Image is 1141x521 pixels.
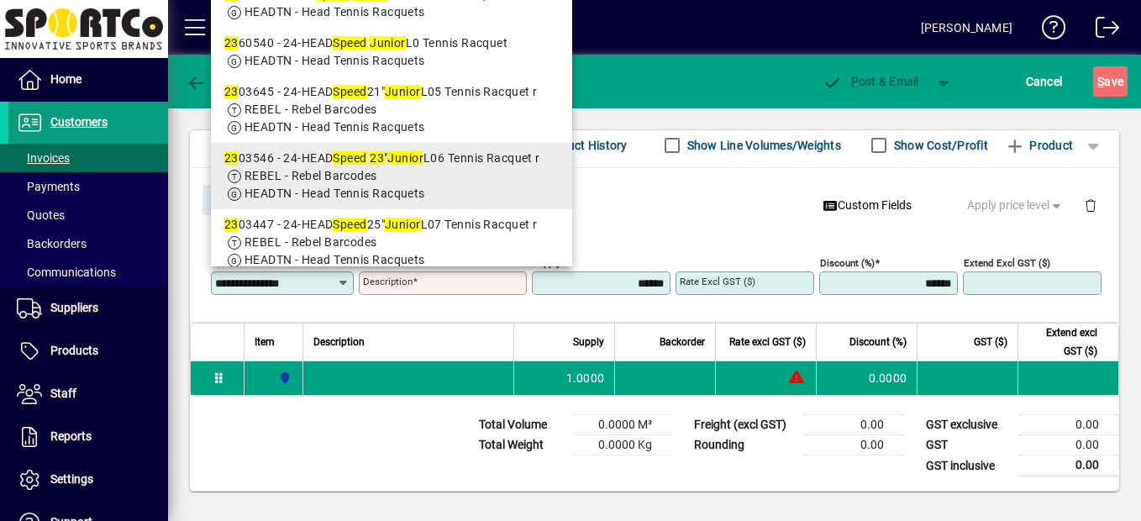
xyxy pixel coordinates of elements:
[17,180,80,193] span: Payments
[918,415,1018,435] td: GST exclusive
[573,333,604,351] span: Supply
[274,369,293,387] span: Sportco Ltd Warehouse
[660,333,705,351] span: Backorder
[1070,197,1111,213] app-page-header-button: Delete
[50,429,92,443] span: Reports
[1022,66,1067,97] button: Cancel
[244,5,425,18] span: HEADTN - Head Tennis Racquets
[964,257,1050,269] mat-label: Extend excl GST ($)
[211,28,572,76] mat-option: 2360540 - 24-HEAD Speed Junior L0 Tennis Racquet
[684,137,841,154] label: Show Line Volumes/Weights
[181,66,246,97] button: Back
[224,83,559,101] div: 03645 - 24-HEAD 21" L05 Tennis Racquet r
[190,168,1119,229] div: Product
[333,85,366,98] em: Speed
[1083,3,1120,58] a: Logout
[1097,75,1104,88] span: S
[8,459,168,501] a: Settings
[823,197,912,214] span: Custom Fields
[571,415,672,435] td: 0.0000 M³
[50,344,98,357] span: Products
[8,287,168,329] a: Suppliers
[851,75,859,88] span: P
[211,143,572,209] mat-option: 2303546 - 24-HEAD Speed 23" Junior L06 Tennis Racquet r
[680,276,755,287] mat-label: Rate excl GST ($)
[255,333,275,351] span: Item
[803,415,904,435] td: 0.00
[370,36,406,50] em: Junior
[1028,324,1097,360] span: Extend excl GST ($)
[168,66,260,97] app-page-header-button: Back
[921,14,1012,41] div: [PERSON_NAME]
[816,361,917,395] td: 0.0000
[50,72,81,86] span: Home
[729,333,806,351] span: Rate excl GST ($)
[1029,3,1066,58] a: Knowledge Base
[8,59,168,101] a: Home
[198,192,264,207] app-page-header-button: Close
[8,144,168,172] a: Invoices
[244,187,425,200] span: HEADTN - Head Tennis Racquets
[1018,415,1119,435] td: 0.00
[1026,68,1063,95] span: Cancel
[244,253,425,266] span: HEADTN - Head Tennis Racquets
[1018,435,1119,455] td: 0.00
[186,75,242,88] span: Back
[313,333,365,351] span: Description
[8,258,168,287] a: Communications
[918,455,1018,476] td: GST inclusive
[17,237,87,250] span: Backorders
[224,36,239,50] em: 23
[17,151,70,165] span: Invoices
[566,370,605,387] span: 1.0000
[918,435,1018,455] td: GST
[244,103,377,116] span: REBEL - Rebel Barcodes
[813,66,928,97] button: Post & Email
[370,151,384,165] em: 23
[967,197,1065,214] span: Apply price level
[974,333,1007,351] span: GST ($)
[211,76,572,143] mat-option: 2303645 - 24-HEAD Speed 21" Junior L05 Tennis Racquet r
[686,435,803,455] td: Rounding
[471,415,571,435] td: Total Volume
[17,208,65,222] span: Quotes
[244,120,425,134] span: HEADTN - Head Tennis Racquets
[224,151,239,165] em: 23
[50,115,108,129] span: Customers
[535,130,634,161] button: Product History
[50,387,76,400] span: Staff
[8,229,168,258] a: Backorders
[1070,185,1111,225] button: Delete
[8,373,168,415] a: Staff
[8,201,168,229] a: Quotes
[1097,68,1123,95] span: ave
[686,415,803,435] td: Freight (excl GST)
[244,169,377,182] span: REBEL - Rebel Barcodes
[244,235,377,249] span: REBEL - Rebel Barcodes
[1093,66,1128,97] button: Save
[960,191,1071,221] button: Apply price level
[8,416,168,458] a: Reports
[822,75,919,88] span: ost & Email
[224,85,239,98] em: 23
[1018,455,1119,476] td: 0.00
[224,34,559,52] div: 60540 - 24-HEAD L0 Tennis Racquet
[363,276,413,287] mat-label: Description
[891,137,988,154] label: Show Cost/Profit
[571,435,672,455] td: 0.0000 Kg
[385,85,421,98] em: Junior
[803,435,904,455] td: 0.00
[820,257,875,269] mat-label: Discount (%)
[387,151,423,165] em: Junior
[224,216,559,234] div: 03447 - 24-HEAD 25" L07 Tennis Racquet r
[8,172,168,201] a: Payments
[17,266,116,279] span: Communications
[224,218,239,231] em: 23
[471,435,571,455] td: Total Weight
[542,132,628,159] span: Product History
[50,301,98,314] span: Suppliers
[224,150,559,167] div: 03546 - 24-HEAD " L06 Tennis Racquet r
[8,330,168,372] a: Products
[244,54,425,67] span: HEADTN - Head Tennis Racquets
[849,333,907,351] span: Discount (%)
